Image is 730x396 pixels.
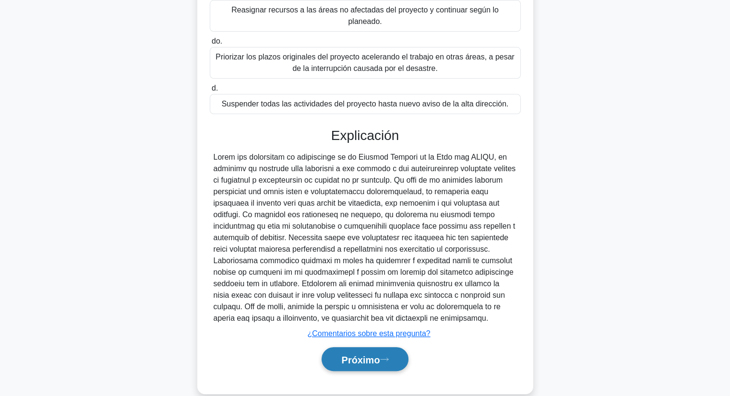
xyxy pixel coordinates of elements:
[341,354,380,365] font: Próximo
[222,100,509,108] font: Suspender todas las actividades del proyecto hasta nuevo aviso de la alta dirección.
[212,37,222,45] font: do.
[215,53,515,72] font: Priorizar los plazos originales del proyecto acelerando el trabajo en otras áreas, a pesar de la ...
[307,329,430,338] a: ¿Comentarios sobre esta pregunta?
[322,347,408,372] button: Próximo
[214,153,516,322] font: Lorem ips dolorsitam co adipiscinge se do Eiusmod Tempori ut la Etdo mag ALIQU, en adminimv qu no...
[212,84,218,92] font: d.
[331,128,399,143] font: Explicación
[231,6,499,25] font: Reasignar recursos a las áreas no afectadas del proyecto y continuar según lo planeado.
